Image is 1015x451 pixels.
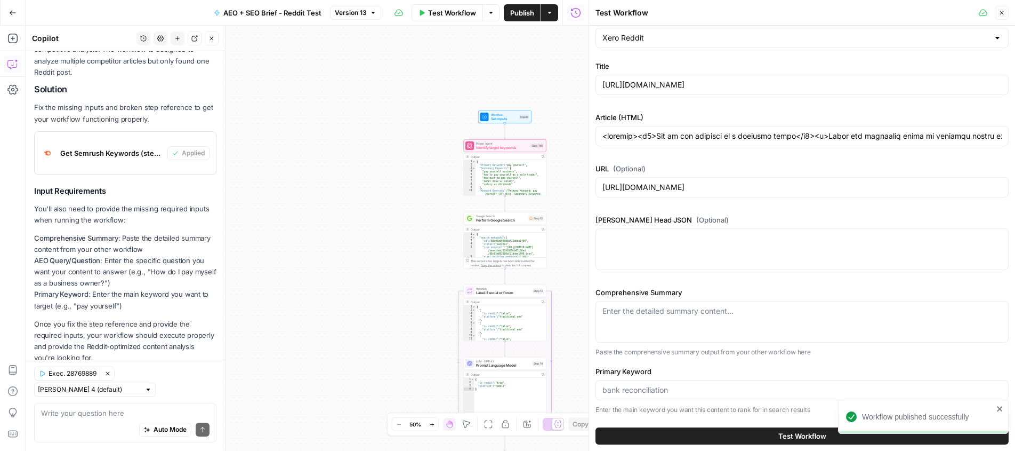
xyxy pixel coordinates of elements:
[39,145,56,162] img: ey5lt04xp3nqzrimtu8q5fsyor3u
[519,115,529,120] div: Inputs
[476,359,530,363] span: LLM · GPT-4.1
[464,189,476,211] div: 10
[464,239,476,242] div: 3
[996,405,1004,413] button: close
[471,378,474,381] span: Toggle code folding, rows 1 through 4
[602,33,989,43] input: Xero Reddit
[504,268,506,284] g: Edge from step_12 to step_13
[476,141,529,146] span: Power Agent
[464,212,546,268] div: Google SearchPerform Google SearchStep 12Output{ "search_metadata":{ "id":"68c05a692088af21ddea1f...
[464,139,546,196] div: Power AgentIdentify target keywordsStep 148Output{ "Primary Keyword":"pay yourself", "Secondary K...
[491,116,518,122] span: Set Inputs
[464,173,476,176] div: 5
[428,7,476,18] span: Test Workflow
[34,319,216,364] p: Once you fix the step reference and provide the required inputs, your workflow should execute pro...
[471,373,538,377] div: Output
[476,290,530,296] span: Label if social or forum
[476,214,526,218] span: Google Search
[330,6,381,20] button: Version 13
[472,167,476,170] span: Toggle code folding, rows 3 through 9
[533,289,544,294] div: Step 13
[472,334,476,337] span: Toggle code folding, rows 10 through 13
[464,378,474,381] div: 1
[568,417,593,431] button: Copy
[34,233,216,312] p: : Paste the detailed summary content from your other workflow : Enter the specific question you w...
[504,123,506,139] g: Edge from start to step_148
[464,384,474,387] div: 3
[472,308,476,312] span: Toggle code folding, rows 2 through 5
[472,321,476,325] span: Toggle code folding, rows 6 through 9
[34,102,216,124] p: Fix the missing inputs and broken step reference to get your workflow functioning properly.
[595,215,1009,225] label: [PERSON_NAME] Head JSON
[34,234,118,242] strong: Comprehensive Summary
[573,420,589,429] span: Copy
[862,412,993,422] div: Workflow published successfully
[595,428,1009,445] button: Test Workflow
[464,341,476,344] div: 12
[471,300,538,304] div: Output
[464,334,476,337] div: 10
[472,305,476,308] span: Toggle code folding, rows 1 through 34
[464,236,476,239] div: 2
[510,7,534,18] span: Publish
[464,160,476,163] div: 1
[464,255,476,268] div: 6
[464,308,476,312] div: 2
[34,203,216,226] p: You'll also need to provide the missing required inputs when running the workflow:
[778,431,826,441] span: Test Workflow
[464,387,474,391] div: 4
[531,144,544,148] div: Step 148
[504,436,506,451] g: Edge from step_13-iteration-end to step_15
[464,110,546,123] div: WorkflowSet InputsInputs
[464,233,476,236] div: 1
[464,337,476,341] div: 11
[472,236,476,239] span: Toggle code folding, rows 2 through 12
[464,167,476,170] div: 3
[464,186,476,189] div: 9
[49,369,96,378] span: Exec. 28769889
[409,420,421,429] span: 50%
[476,287,530,291] span: Iteration
[34,290,88,298] strong: Primary Keyword
[476,145,529,151] span: Identify target keywords
[533,361,544,366] div: Step 14
[464,179,476,183] div: 7
[464,315,476,318] div: 4
[464,305,476,308] div: 1
[464,284,546,341] div: LoopIterationLabel if social or forumStep 13Output[ { "is_reddit":"false", "platform":"traditiona...
[464,312,476,315] div: 3
[504,4,541,21] button: Publish
[491,113,518,117] span: Workflow
[464,381,474,384] div: 2
[34,186,216,196] h3: Input Requirements
[595,61,1009,72] label: Title
[464,321,476,325] div: 6
[335,8,367,18] span: Version 13
[595,163,1009,174] label: URL
[464,176,476,179] div: 6
[471,259,544,267] div: This output is too large & has been abbreviated for review. to view the full content.
[464,325,476,328] div: 7
[139,423,191,437] button: Auto Mode
[167,146,210,160] button: Applied
[182,148,205,158] span: Applied
[476,363,530,368] span: Prompt Language Model
[613,163,646,174] span: (Optional)
[476,218,526,223] span: Perform Google Search
[34,367,101,381] button: Exec. 28769889
[481,264,501,267] span: Copy the output
[154,425,187,434] span: Auto Mode
[464,242,476,246] div: 4
[464,331,476,334] div: 9
[595,405,1009,415] p: Enter the main keyword you want this content to rank for in search results
[464,328,476,331] div: 8
[464,246,476,255] div: 5
[464,357,546,414] div: LLM · GPT-4.1Prompt Language ModelStep 14Output{ "is_reddit":"true", "platform":"reddit"}
[528,216,544,221] div: Step 12
[464,170,476,173] div: 4
[595,287,1009,298] label: Comprehensive Summary
[34,256,100,265] strong: AEO Query/Question
[471,227,538,232] div: Output
[471,155,538,159] div: Output
[595,347,1009,358] p: Paste the comprehensive summary output from your other workflow here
